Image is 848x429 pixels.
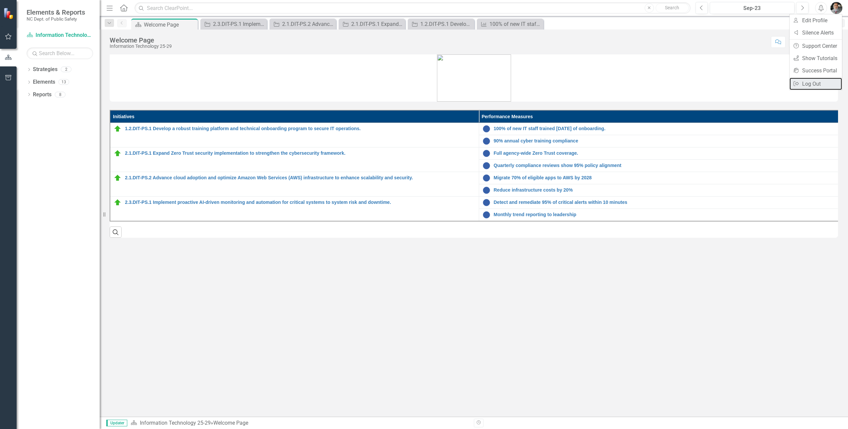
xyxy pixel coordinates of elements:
[110,147,479,172] td: Double-Click to Edit Right Click for Context Menu
[114,199,122,207] img: On Target
[106,420,127,426] span: Updater
[420,20,473,28] div: 1.2.DIT-PS.1 Develop a robust training platform and technical onboarding program to secure IT ope...
[482,186,490,194] img: No Information
[125,200,476,205] a: 2.3.DIT-PS.1 Implement proactive AI-driven monitoring and automation for critical systems to syst...
[144,21,196,29] div: Welcome Page
[110,37,172,44] div: Welcome Page
[494,175,844,180] a: Migrate 70% of eligible apps to AWS by 2028
[482,137,490,145] img: No Information
[479,197,848,209] td: Double-Click to Edit Right Click for Context Menu
[27,8,85,16] span: Elements & Reports
[790,40,842,52] a: Support Center
[494,138,844,143] a: 90% annual cyber training compliance
[494,151,844,156] a: Full agency-wide Zero Trust coverage.
[202,20,265,28] a: 2.3.DIT-PS.1 Implement proactive AI-driven monitoring and automation for critical systems to syst...
[712,4,792,12] div: Sep-23
[3,8,15,19] img: ClearPoint Strategy
[494,126,844,131] a: 100% of new IT staff trained [DATE] of onboarding.
[114,149,122,157] img: On Target
[340,20,403,28] a: 2.1.DIT-PS.1 Expand Zero Trust security implementation to strengthen the cybersecurity framework.
[656,3,689,13] button: Search
[110,172,479,197] td: Double-Click to Edit Right Click for Context Menu
[27,47,93,59] input: Search Below...
[790,14,842,27] a: Edit Profile
[351,20,403,28] div: 2.1.DIT-PS.1 Expand Zero Trust security implementation to strengthen the cybersecurity framework.
[110,123,479,147] td: Double-Click to Edit Right Click for Context Menu
[114,125,122,133] img: On Target
[27,32,93,39] a: Information Technology 25-29
[790,52,842,64] a: Show Tutorials
[482,162,490,170] img: No Information
[110,44,172,49] div: Information Technology 25-29
[135,2,690,14] input: Search ClearPoint...
[271,20,334,28] a: 2.1.DIT-PS.2 Advance cloud adoption and optimize Amazon Web Services (AWS) infrastructure to enha...
[114,174,122,182] img: On Target
[479,184,848,197] td: Double-Click to Edit Right Click for Context Menu
[282,20,334,28] div: 2.1.DIT-PS.2 Advance cloud adoption and optimize Amazon Web Services (AWS) infrastructure to enha...
[494,200,844,205] a: Detect and remediate 95% of critical alerts within 10 minutes
[131,419,469,427] div: »
[489,20,542,28] div: 100% of new IT staff trained [DATE] of onboarding.
[58,79,69,85] div: 13
[409,20,473,28] a: 1.2.DIT-PS.1 Develop a robust training platform and technical onboarding program to secure IT ope...
[494,163,844,168] a: Quarterly compliance reviews show 95% policy alignment
[479,123,848,135] td: Double-Click to Edit Right Click for Context Menu
[61,67,71,72] div: 2
[479,135,848,147] td: Double-Click to Edit Right Click for Context Menu
[125,175,476,180] a: 2.1.DIT-PS.2 Advance cloud adoption and optimize Amazon Web Services (AWS) infrastructure to enha...
[482,174,490,182] img: No Information
[790,27,842,39] a: Silence Alerts
[482,125,490,133] img: No Information
[125,151,476,156] a: 2.1.DIT-PS.1 Expand Zero Trust security implementation to strengthen the cybersecurity framework.
[494,212,844,217] a: Monthly trend reporting to leadership
[479,209,848,221] td: Double-Click to Edit Right Click for Context Menu
[494,188,844,193] a: Reduce infrastructure costs by 20%
[830,2,842,14] img: Thomas Parrish
[790,78,842,90] a: Log Out
[482,211,490,219] img: No Information
[125,126,476,131] a: 1.2.DIT-PS.1 Develop a robust training platform and technical onboarding program to secure IT ope...
[665,5,679,10] span: Search
[110,197,479,221] td: Double-Click to Edit Right Click for Context Menu
[33,66,57,73] a: Strategies
[479,160,848,172] td: Double-Click to Edit Right Click for Context Menu
[479,172,848,184] td: Double-Click to Edit Right Click for Context Menu
[478,20,542,28] a: 100% of new IT staff trained [DATE] of onboarding.
[479,147,848,160] td: Double-Click to Edit Right Click for Context Menu
[213,420,248,426] div: Welcome Page
[33,91,52,99] a: Reports
[482,199,490,207] img: No Information
[27,16,85,22] small: NC Dept. of Public Safety
[482,149,490,157] img: No Information
[140,420,211,426] a: Information Technology 25-29
[33,78,55,86] a: Elements
[437,54,511,102] img: DPS_modern_lockup_stacked_color.png
[710,2,795,14] button: Sep-23
[790,64,842,77] a: Success Portal
[213,20,265,28] div: 2.3.DIT-PS.1 Implement proactive AI-driven monitoring and automation for critical systems to syst...
[55,92,65,97] div: 8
